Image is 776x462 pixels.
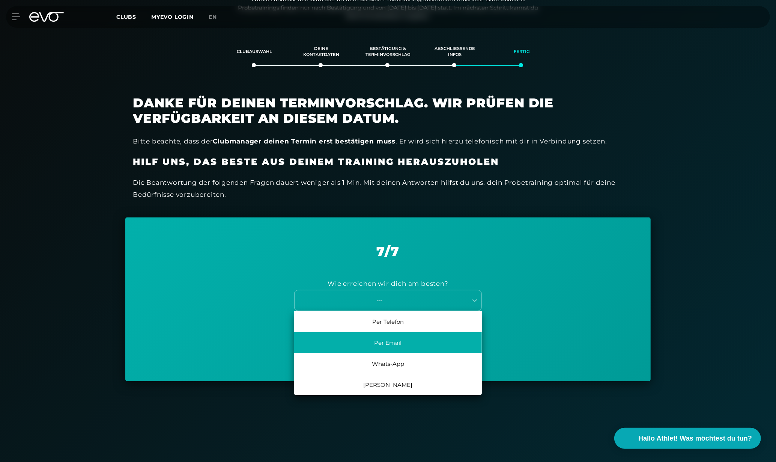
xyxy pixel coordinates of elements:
[133,95,643,126] h2: Danke für deinen Terminvorschlag. Wir prüfen die Verfügbarkeit an diesem Datum.
[498,42,546,62] div: Fertig
[133,135,643,147] div: Bitte beachte, dass der . Er wird sich hierzu telefonisch mit dir in Verbindung setzen.
[294,353,482,374] div: Whats-App
[230,42,278,62] div: Clubauswahl
[133,177,643,201] div: Die Beantwortung der folgenden Fragen dauert weniger als 1 Min. Mit deinen Antworten hilfst du un...
[116,13,151,20] a: Clubs
[294,332,482,353] div: Per Email
[638,433,752,444] span: Hallo Athlet! Was möchtest du tun?
[209,13,226,21] a: en
[297,42,345,62] div: Deine Kontaktdaten
[328,278,448,290] div: Wie erreichen wir dich am besten?
[151,14,194,20] a: MYEVO LOGIN
[133,156,643,168] h3: Hilf uns, das beste aus deinem Training herauszuholen
[377,243,400,259] span: 7 / 7
[213,137,396,145] strong: Clubmanager deinen Termin erst bestätigen muss
[614,428,761,449] button: Hallo Athlet! Was möchtest du tun?
[295,296,464,305] div: ---
[294,311,482,332] div: Per Telefon
[294,374,482,395] div: [PERSON_NAME]
[209,14,217,20] span: en
[431,42,479,62] div: Abschließende Infos
[116,14,136,20] span: Clubs
[364,42,412,62] div: Bestätigung & Terminvorschlag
